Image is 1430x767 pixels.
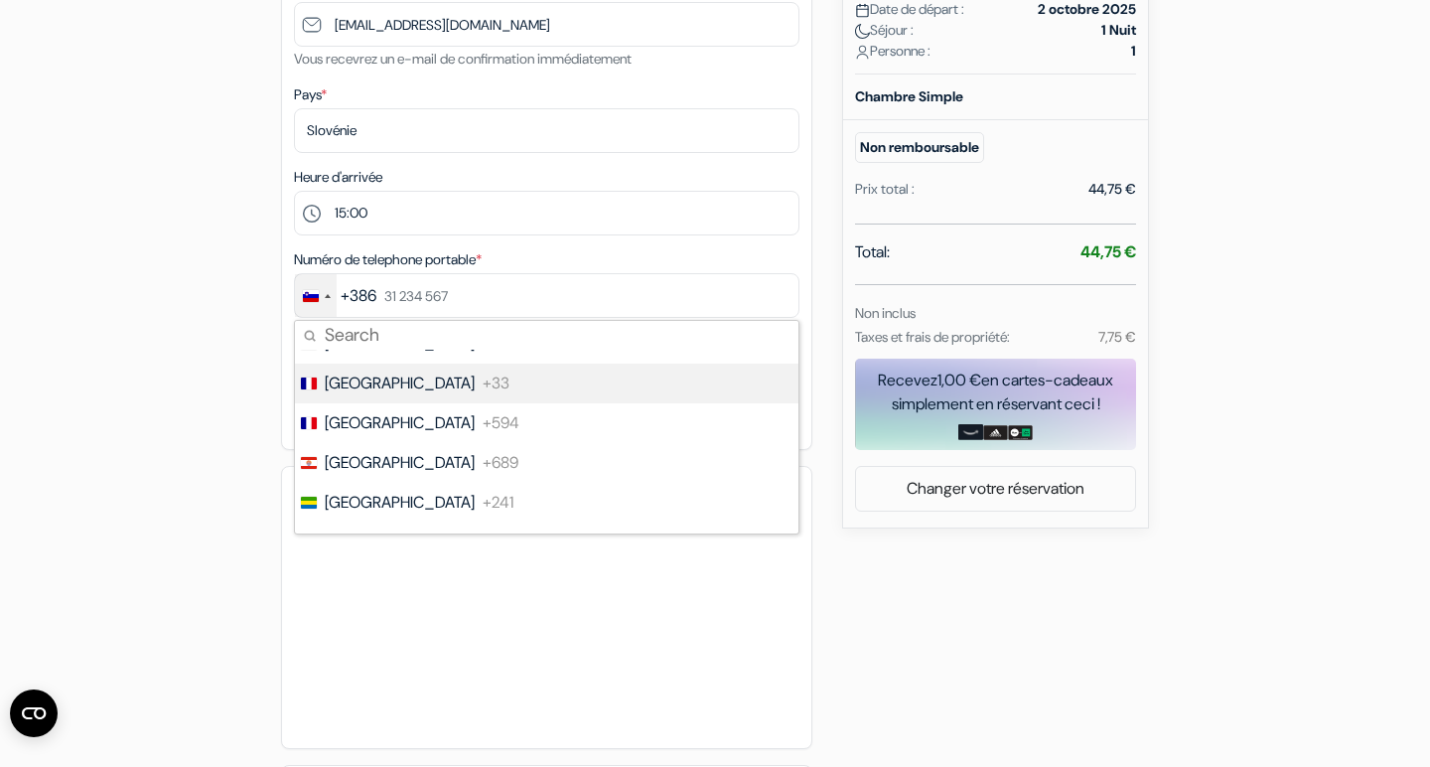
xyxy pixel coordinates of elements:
[1131,41,1136,62] strong: 1
[1088,179,1136,200] div: 44,75 €
[1101,20,1136,41] strong: 1 Nuit
[855,240,890,264] span: Total:
[483,411,519,435] span: +594
[325,451,475,475] span: [GEOGRAPHIC_DATA]
[483,451,518,475] span: +689
[856,470,1135,508] a: Changer votre réservation
[855,87,963,105] b: Chambre Simple
[325,531,475,554] span: [GEOGRAPHIC_DATA]
[855,304,916,322] small: Non inclus
[294,249,482,270] label: Numéro de telephone portable
[325,372,475,395] span: [GEOGRAPHIC_DATA]
[958,424,983,440] img: amazon-card-no-text.png
[855,132,984,163] small: Non remboursable
[325,491,475,515] span: [GEOGRAPHIC_DATA]
[295,274,376,317] button: Change country, selected Slovenia (+386)
[483,372,509,395] span: +33
[294,84,327,105] label: Pays
[1080,241,1136,262] strong: 44,75 €
[10,690,58,737] button: Ouvrir le widget CMP
[294,273,799,318] input: 31 234 567
[1008,425,1033,441] img: uber-uber-eats-card.png
[1098,328,1136,346] small: 7,75 €
[294,50,632,68] small: Vous recevrez un e-mail de confirmation immédiatement
[295,350,798,534] ul: List of countries
[325,411,475,435] span: [GEOGRAPHIC_DATA]
[855,41,930,62] span: Personne :
[855,369,1136,416] div: Recevez en cartes-cadeaux simplement en réservant ceci !
[937,370,981,390] span: 1,00 €
[855,45,870,60] img: user_icon.svg
[855,20,914,41] span: Séjour :
[855,179,915,200] div: Prix total :
[290,511,803,736] iframe: Cadre de saisie sécurisé pour le paiement
[295,321,798,350] input: Search
[855,24,870,39] img: moon.svg
[483,531,518,554] span: +220
[855,3,870,18] img: calendar.svg
[983,425,1008,441] img: adidas-card.png
[483,491,513,515] span: +241
[855,328,1010,346] small: Taxes et frais de propriété:
[294,2,799,47] input: Entrer adresse e-mail
[294,167,382,188] label: Heure d'arrivée
[341,284,376,308] div: +386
